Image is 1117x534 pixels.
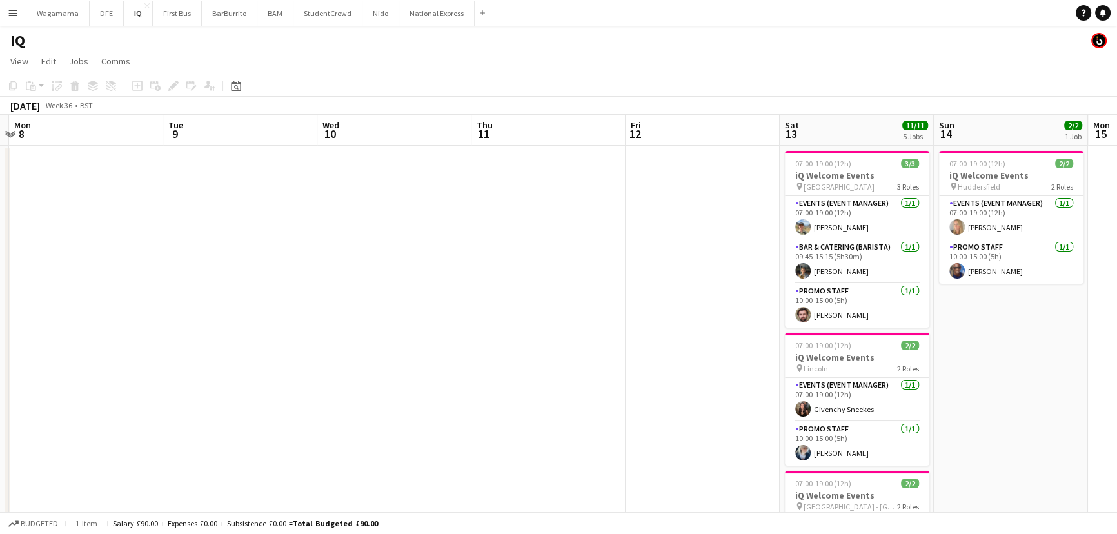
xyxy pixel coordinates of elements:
button: StudentCrowd [293,1,362,26]
h3: iQ Welcome Events [785,170,929,181]
span: 12 [629,126,641,141]
span: 2 Roles [897,364,919,373]
span: 11 [475,126,493,141]
h3: iQ Welcome Events [939,170,1083,181]
span: 1 item [71,519,102,528]
div: 5 Jobs [903,132,927,141]
span: Lincoln [804,364,828,373]
span: 2/2 [1055,159,1073,168]
span: Budgeted [21,519,58,528]
a: Edit [36,53,61,70]
span: 07:00-19:00 (12h) [949,159,1005,168]
span: 3/3 [901,159,919,168]
button: National Express [399,1,475,26]
span: 10 [321,126,339,141]
span: [GEOGRAPHIC_DATA] [804,182,875,192]
span: Huddersfield [958,182,1000,192]
span: 15 [1091,126,1110,141]
app-job-card: 07:00-19:00 (12h)2/2iQ Welcome Events Lincoln2 RolesEvents (Event Manager)1/107:00-19:00 (12h)Giv... [785,333,929,466]
span: Total Budgeted £90.00 [293,519,378,528]
span: Wed [322,119,339,131]
span: 2/2 [901,479,919,488]
span: Comms [101,55,130,67]
app-card-role: Events (Event Manager)1/107:00-19:00 (12h)Givenchy Sneekes [785,378,929,422]
span: 07:00-19:00 (12h) [795,479,851,488]
div: 1 Job [1065,132,1082,141]
span: 11/11 [902,121,928,130]
a: Comms [96,53,135,70]
span: 2/2 [1064,121,1082,130]
a: View [5,53,34,70]
span: Week 36 [43,101,75,110]
app-user-avatar: Tim Bodenham [1091,33,1107,48]
span: 13 [783,126,799,141]
span: 2 Roles [897,502,919,511]
button: Nido [362,1,399,26]
span: 3 Roles [897,182,919,192]
app-job-card: 07:00-19:00 (12h)3/3iQ Welcome Events [GEOGRAPHIC_DATA]3 RolesEvents (Event Manager)1/107:00-19:0... [785,151,929,328]
span: 07:00-19:00 (12h) [795,159,851,168]
span: [GEOGRAPHIC_DATA] - [GEOGRAPHIC_DATA] [804,502,897,511]
h1: IQ [10,31,25,50]
span: Tue [168,119,183,131]
app-card-role: Promo Staff1/110:00-15:00 (5h)[PERSON_NAME] [939,240,1083,284]
button: DFE [90,1,124,26]
span: Sun [939,119,954,131]
span: 8 [12,126,31,141]
span: Thu [477,119,493,131]
button: Wagamama [26,1,90,26]
span: 07:00-19:00 (12h) [795,341,851,350]
a: Jobs [64,53,94,70]
button: Budgeted [6,517,60,531]
div: [DATE] [10,99,40,112]
div: Salary £90.00 + Expenses £0.00 + Subsistence £0.00 = [113,519,378,528]
span: 2/2 [901,341,919,350]
span: 14 [937,126,954,141]
button: First Bus [153,1,202,26]
div: BST [80,101,93,110]
span: Mon [1093,119,1110,131]
span: 9 [166,126,183,141]
app-card-role: Promo Staff1/110:00-15:00 (5h)[PERSON_NAME] [785,422,929,466]
h3: iQ Welcome Events [785,489,929,501]
span: 2 Roles [1051,182,1073,192]
app-card-role: Bar & Catering (Barista)1/109:45-15:15 (5h30m)[PERSON_NAME] [785,240,929,284]
span: Fri [631,119,641,131]
span: Edit [41,55,56,67]
span: View [10,55,28,67]
app-card-role: Promo Staff1/110:00-15:00 (5h)[PERSON_NAME] [785,284,929,328]
span: Sat [785,119,799,131]
span: Jobs [69,55,88,67]
button: IQ [124,1,153,26]
app-card-role: Events (Event Manager)1/107:00-19:00 (12h)[PERSON_NAME] [785,196,929,240]
button: BarBurrito [202,1,257,26]
h3: iQ Welcome Events [785,351,929,363]
app-job-card: 07:00-19:00 (12h)2/2iQ Welcome Events Huddersfield2 RolesEvents (Event Manager)1/107:00-19:00 (12... [939,151,1083,284]
span: Mon [14,119,31,131]
app-card-role: Events (Event Manager)1/107:00-19:00 (12h)[PERSON_NAME] [939,196,1083,240]
button: BAM [257,1,293,26]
